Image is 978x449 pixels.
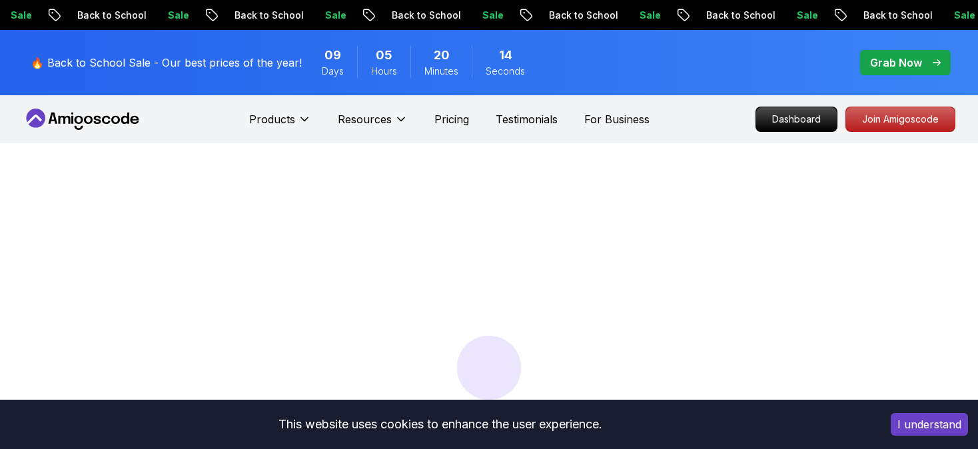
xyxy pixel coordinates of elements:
span: 20 Minutes [434,46,450,65]
button: Products [249,111,311,138]
p: Back to School [853,9,943,22]
a: For Business [584,111,650,127]
span: Minutes [424,65,458,78]
span: 14 Seconds [499,46,512,65]
p: 🔥 Back to School Sale - Our best prices of the year! [31,55,302,71]
p: Products [249,111,295,127]
span: Hours [371,65,397,78]
a: Dashboard [755,107,837,132]
p: Dashboard [756,107,837,131]
p: Resources [338,111,392,127]
p: Sale [314,9,357,22]
div: This website uses cookies to enhance the user experience. [10,410,871,439]
p: Back to School [381,9,472,22]
span: Seconds [486,65,525,78]
button: Resources [338,111,408,138]
span: 9 Days [324,46,341,65]
button: Accept cookies [891,413,968,436]
p: Sale [157,9,200,22]
p: Sale [786,9,829,22]
p: Back to School [696,9,786,22]
p: Sale [629,9,672,22]
a: Pricing [434,111,469,127]
span: 5 Hours [376,46,392,65]
p: Back to School [538,9,629,22]
p: Grab Now [870,55,922,71]
p: Sale [472,9,514,22]
p: Back to School [67,9,157,22]
a: Testimonials [496,111,558,127]
p: Back to School [224,9,314,22]
span: Days [322,65,344,78]
p: Join Amigoscode [846,107,955,131]
a: Join Amigoscode [845,107,955,132]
